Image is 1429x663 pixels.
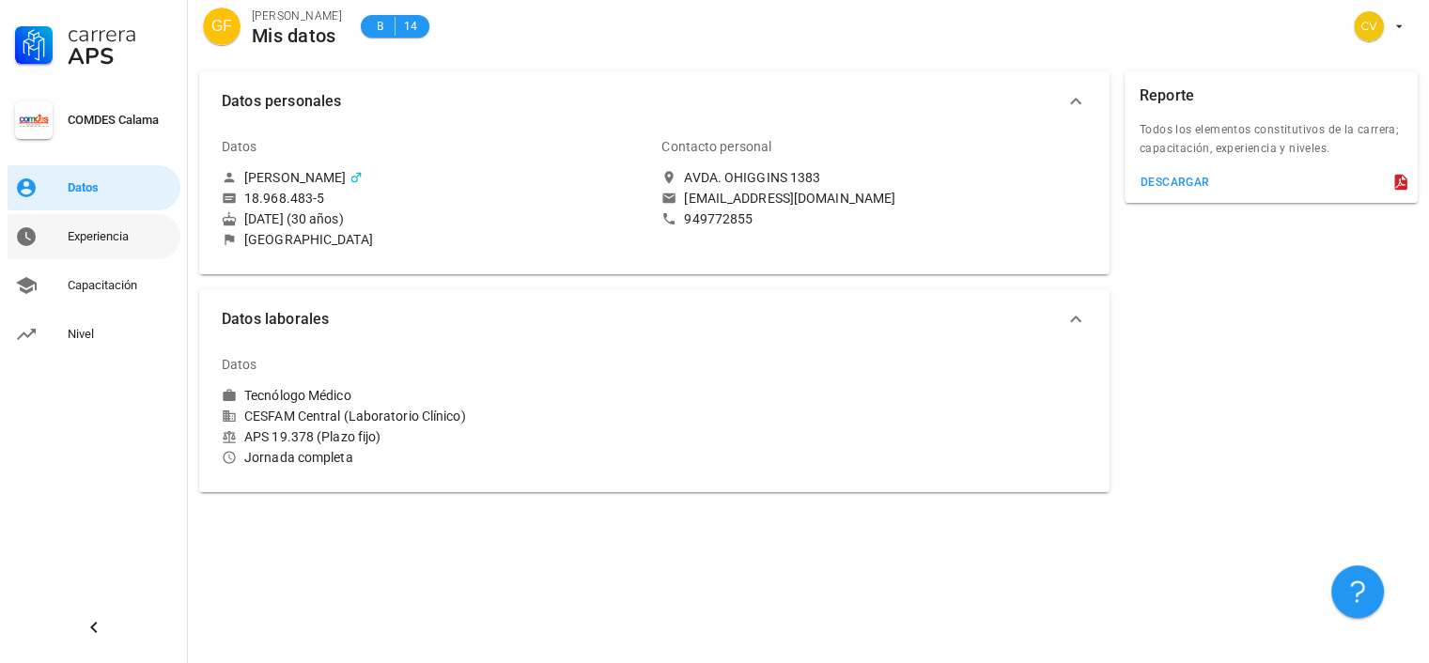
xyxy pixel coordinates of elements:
div: Mis datos [252,25,342,46]
div: APS [68,45,173,68]
span: 14 [403,17,418,36]
span: GF [211,8,232,45]
div: Contacto personal [661,124,771,169]
a: 949772855 [661,210,1086,227]
div: [EMAIL_ADDRESS][DOMAIN_NAME] [684,190,895,207]
a: [EMAIL_ADDRESS][DOMAIN_NAME] [661,190,1086,207]
div: [PERSON_NAME] [244,169,346,186]
span: Datos laborales [222,306,1064,332]
div: Reporte [1140,71,1194,120]
a: Capacitación [8,263,180,308]
div: Datos [222,342,257,387]
button: Datos laborales [199,289,1110,349]
div: descargar [1140,176,1210,189]
div: avatar [1354,11,1384,41]
div: Nivel [68,327,173,342]
div: CESFAM Central (Laboratorio Clínico) [222,408,646,424]
span: B [372,17,387,36]
div: [PERSON_NAME] [252,7,342,25]
a: Experiencia [8,214,180,259]
div: COMDES Calama [68,113,173,128]
a: Nivel [8,312,180,357]
a: AVDA. OHIGGINS 1383 [661,169,1086,186]
a: Datos [8,165,180,210]
div: Todos los elementos constitutivos de la carrera; capacitación, experiencia y niveles. [1125,120,1418,169]
div: [GEOGRAPHIC_DATA] [244,231,373,248]
div: Datos [68,180,173,195]
div: 949772855 [684,210,753,227]
div: 18.968.483-5 [244,190,324,207]
div: [DATE] (30 años) [222,210,646,227]
div: Datos [222,124,257,169]
div: Capacitación [68,278,173,293]
div: avatar [203,8,241,45]
button: descargar [1132,169,1218,195]
button: Datos personales [199,71,1110,131]
span: Datos personales [222,88,1064,115]
div: Jornada completa [222,449,646,466]
div: AVDA. OHIGGINS 1383 [684,169,820,186]
button: avatar [1342,9,1414,43]
div: Tecnólogo Médico [244,387,351,404]
div: APS 19.378 (Plazo fijo) [222,428,646,445]
div: Experiencia [68,229,173,244]
div: Carrera [68,23,173,45]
